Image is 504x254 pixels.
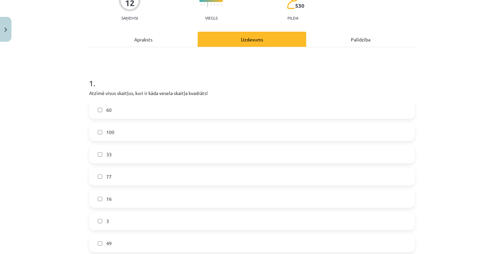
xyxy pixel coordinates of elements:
[98,197,102,201] input: 16
[98,130,102,134] input: 100
[98,108,102,112] input: 60
[198,32,306,47] div: Uzdevums
[4,28,7,32] img: icon-close-lesson-0947bae3869378f0d4975bcd49f059093ad1ed9edebbc8119c70593378902aed.svg
[106,129,114,136] span: 100
[106,218,109,225] span: 3
[89,90,415,97] p: Atzīmē visus skaitļus, kuri ir kāda vesela skaitļa kvadrāts!
[221,4,222,5] img: icon-short-line-57e1e144782c952c97e751825c79c345078a6d821885a25fce030b3d8c18986b.svg
[106,151,112,158] span: 33
[89,67,415,88] h1: 1 .
[119,15,141,20] p: Saņemsi
[214,4,215,5] img: icon-short-line-57e1e144782c952c97e751825c79c345078a6d821885a25fce030b3d8c18986b.svg
[98,174,102,179] input: 77
[287,15,298,20] p: pilda
[205,15,218,20] p: Viegls
[204,4,205,5] img: icon-short-line-57e1e144782c952c97e751825c79c345078a6d821885a25fce030b3d8c18986b.svg
[98,219,102,223] input: 3
[89,32,198,47] div: Apraksts
[106,106,112,114] span: 60
[106,195,112,202] span: 16
[295,3,304,9] span: 530
[98,241,102,246] input: 49
[106,173,112,180] span: 77
[98,152,102,157] input: 33
[106,240,112,247] span: 49
[306,32,415,47] div: Palīdzība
